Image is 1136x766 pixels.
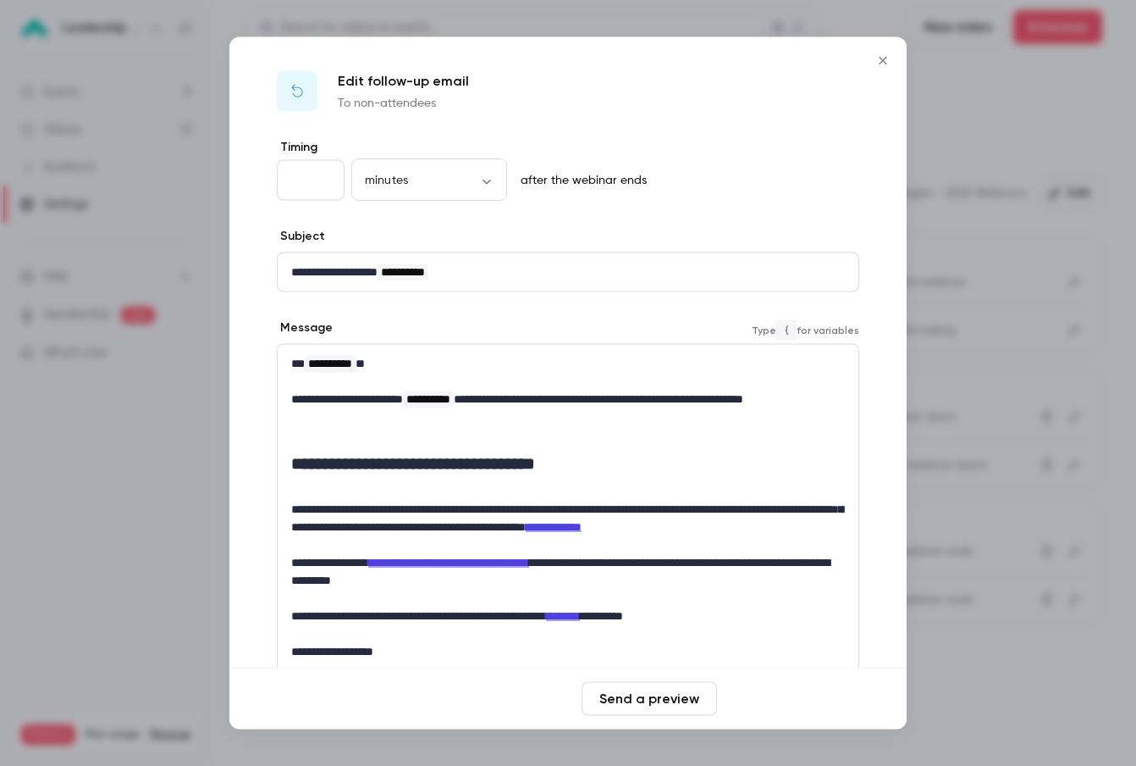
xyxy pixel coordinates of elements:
label: Timing [277,139,859,156]
div: minutes [351,171,507,188]
p: Edit follow-up email [338,71,469,92]
div: editor [278,253,858,291]
button: Send a preview [582,682,717,716]
div: editor [278,345,858,707]
label: Message [277,319,333,336]
p: after the webinar ends [514,172,647,189]
label: Subject [277,228,325,245]
p: To non-attendees [338,95,469,112]
span: Type for variables [752,319,859,340]
code: { [776,319,797,340]
button: Save changes [724,682,859,716]
button: Close [866,44,900,78]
